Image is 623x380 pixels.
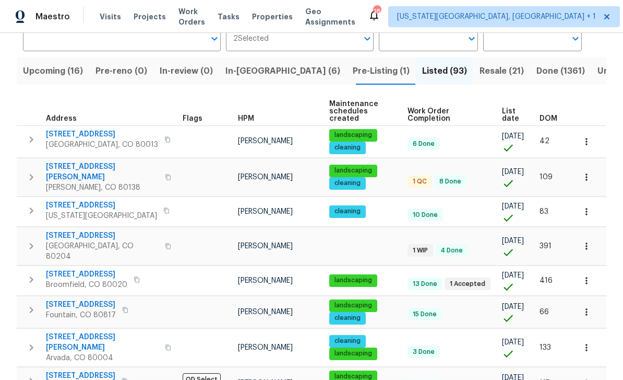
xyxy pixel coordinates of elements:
[502,272,524,279] span: [DATE]
[178,6,205,27] span: Work Orders
[480,64,524,78] span: Resale (21)
[540,137,549,145] span: 42
[330,337,365,346] span: cleaning
[95,64,147,78] span: Pre-reno (0)
[238,137,293,145] span: [PERSON_NAME]
[252,11,293,22] span: Properties
[238,277,293,284] span: [PERSON_NAME]
[409,348,439,356] span: 3 Done
[46,310,116,320] span: Fountain, CO 80817
[46,300,116,310] span: [STREET_ADDRESS]
[23,64,83,78] span: Upcoming (16)
[46,269,127,280] span: [STREET_ADDRESS]
[409,211,442,220] span: 10 Done
[160,64,213,78] span: In-review (0)
[46,211,157,221] span: [US_STATE][GEOGRAPHIC_DATA]
[409,246,432,255] span: 1 WIP
[207,31,222,46] button: Open
[238,243,293,250] span: [PERSON_NAME]
[422,64,467,78] span: Listed (93)
[397,11,596,22] span: [US_STATE][GEOGRAPHIC_DATA], [GEOGRAPHIC_DATA] + 1
[330,349,376,358] span: landscaping
[330,276,376,285] span: landscaping
[436,246,467,255] span: 4 Done
[46,280,127,290] span: Broomfield, CO 80020
[134,11,166,22] span: Projects
[46,332,159,353] span: [STREET_ADDRESS][PERSON_NAME]
[238,344,293,351] span: [PERSON_NAME]
[540,115,557,122] span: DOM
[218,13,239,20] span: Tasks
[35,11,70,22] span: Maestro
[409,140,439,148] span: 6 Done
[373,6,380,17] div: 18
[46,200,157,211] span: [STREET_ADDRESS]
[409,177,431,186] span: 1 QC
[46,353,159,363] span: Arvada, CO 80004
[330,301,376,310] span: landscaping
[540,277,553,284] span: 416
[46,162,159,182] span: [STREET_ADDRESS][PERSON_NAME]
[536,64,585,78] span: Done (1361)
[464,31,479,46] button: Open
[238,308,293,316] span: [PERSON_NAME]
[46,129,158,140] span: [STREET_ADDRESS]
[305,6,355,27] span: Geo Assignments
[353,64,410,78] span: Pre-Listing (1)
[409,280,441,289] span: 13 Done
[408,108,484,122] span: Work Order Completion
[233,34,269,43] span: 2 Selected
[100,11,121,22] span: Visits
[446,280,489,289] span: 1 Accepted
[540,243,552,250] span: 391
[46,115,77,122] span: Address
[46,231,159,241] span: [STREET_ADDRESS]
[330,179,365,188] span: cleaning
[238,208,293,215] span: [PERSON_NAME]
[238,115,254,122] span: HPM
[330,207,365,216] span: cleaning
[502,203,524,210] span: [DATE]
[502,303,524,310] span: [DATE]
[46,182,159,193] span: [PERSON_NAME], CO 80138
[502,133,524,140] span: [DATE]
[183,115,202,122] span: Flags
[225,64,340,78] span: In-[GEOGRAPHIC_DATA] (6)
[540,344,551,351] span: 133
[540,208,548,215] span: 83
[330,143,365,152] span: cleaning
[540,174,553,181] span: 109
[360,31,375,46] button: Open
[568,31,583,46] button: Open
[330,314,365,323] span: cleaning
[502,108,522,122] span: List date
[502,339,524,346] span: [DATE]
[540,308,549,316] span: 66
[435,177,465,186] span: 8 Done
[329,100,390,122] span: Maintenance schedules created
[409,310,441,319] span: 15 Done
[502,168,524,176] span: [DATE]
[502,237,524,245] span: [DATE]
[46,241,159,262] span: [GEOGRAPHIC_DATA], CO 80204
[330,166,376,175] span: landscaping
[330,131,376,140] span: landscaping
[46,140,158,150] span: [GEOGRAPHIC_DATA], CO 80013
[238,174,293,181] span: [PERSON_NAME]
